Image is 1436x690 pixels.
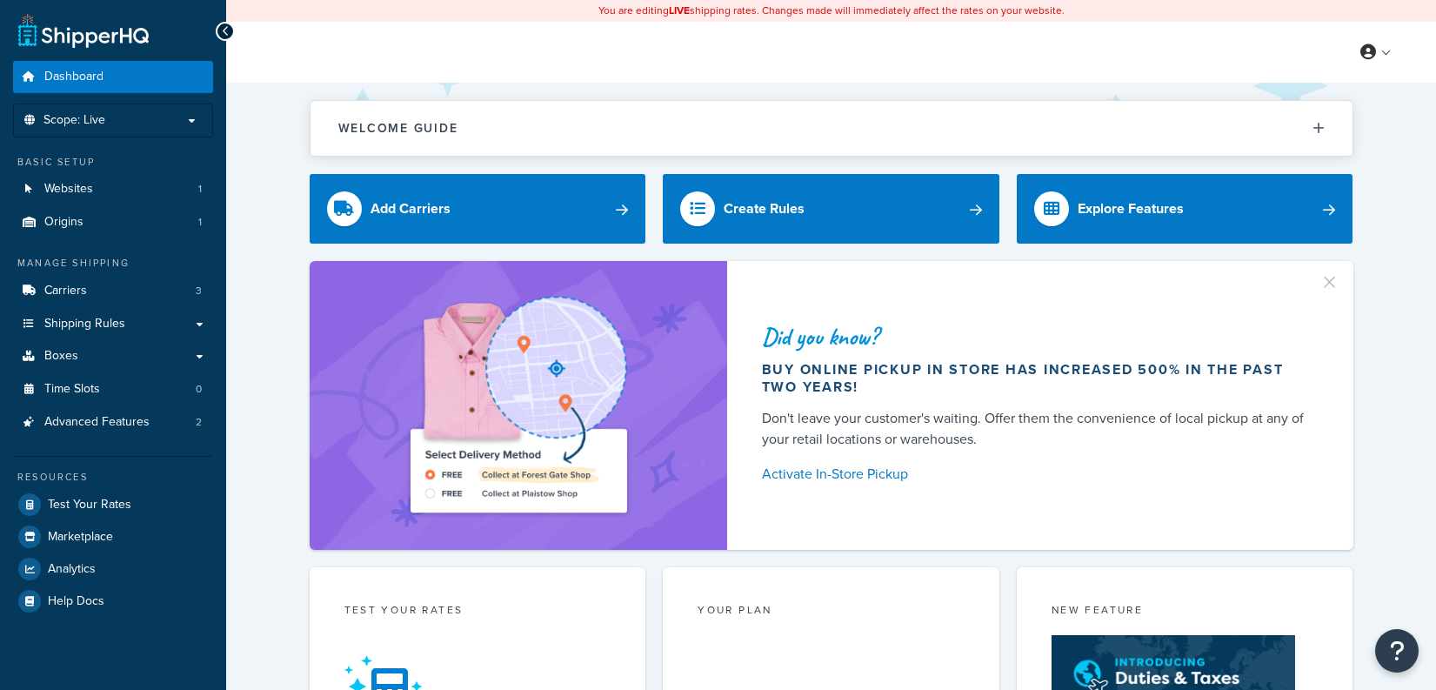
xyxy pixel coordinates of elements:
[669,3,690,18] b: LIVE
[344,602,611,622] div: Test your rates
[44,70,104,84] span: Dashboard
[198,215,202,230] span: 1
[48,530,113,545] span: Marketplace
[663,174,999,244] a: Create Rules
[13,155,213,170] div: Basic Setup
[48,562,96,577] span: Analytics
[196,382,202,397] span: 0
[1078,197,1184,221] div: Explore Features
[13,206,213,238] li: Origins
[311,101,1353,156] button: Welcome Guide
[13,470,213,485] div: Resources
[196,284,202,298] span: 3
[338,122,458,135] h2: Welcome Guide
[44,349,78,364] span: Boxes
[44,382,100,397] span: Time Slots
[762,325,1312,349] div: Did you know?
[13,340,213,372] a: Boxes
[361,287,676,524] img: ad-shirt-map-b0359fc47e01cab431d101c4b569394f6a03f54285957d908178d52f29eb9668.png
[13,206,213,238] a: Origins1
[198,182,202,197] span: 1
[13,406,213,439] a: Advanced Features2
[13,373,213,405] a: Time Slots0
[1052,602,1319,622] div: New Feature
[724,197,805,221] div: Create Rules
[44,284,87,298] span: Carriers
[310,174,646,244] a: Add Carriers
[44,182,93,197] span: Websites
[13,256,213,271] div: Manage Shipping
[13,553,213,585] a: Analytics
[698,602,965,622] div: Your Plan
[1375,629,1419,673] button: Open Resource Center
[13,373,213,405] li: Time Slots
[762,361,1312,396] div: Buy online pickup in store has increased 500% in the past two years!
[43,113,105,128] span: Scope: Live
[48,498,131,512] span: Test Your Rates
[13,489,213,520] a: Test Your Rates
[44,317,125,332] span: Shipping Rules
[48,594,104,609] span: Help Docs
[1017,174,1353,244] a: Explore Features
[13,521,213,553] a: Marketplace
[44,415,150,430] span: Advanced Features
[13,406,213,439] li: Advanced Features
[13,61,213,93] a: Dashboard
[44,215,83,230] span: Origins
[371,197,451,221] div: Add Carriers
[13,308,213,340] a: Shipping Rules
[196,415,202,430] span: 2
[762,408,1312,450] div: Don't leave your customer's waiting. Offer them the convenience of local pickup at any of your re...
[13,275,213,307] a: Carriers3
[762,462,1312,486] a: Activate In-Store Pickup
[13,173,213,205] a: Websites1
[13,275,213,307] li: Carriers
[13,173,213,205] li: Websites
[13,586,213,617] a: Help Docs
